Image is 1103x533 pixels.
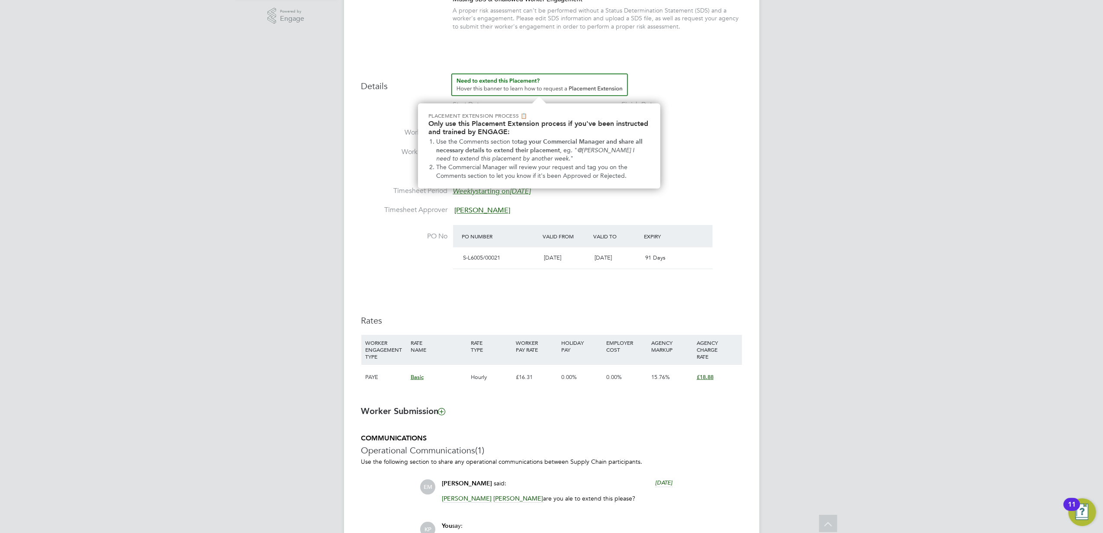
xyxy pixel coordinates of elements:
[418,103,660,189] div: Need to extend this Placement? Hover this banner.
[453,6,742,30] div: A proper risk assessment can’t be performed without a Status Determination Statement (SDS) and a ...
[560,147,577,154] span: , eg. "
[476,445,485,456] span: (1)
[428,112,650,119] p: Placement Extension Process 📋
[544,254,561,261] span: [DATE]
[650,335,695,357] div: AGENCY MARKUP
[645,254,666,261] span: 91 Days
[361,148,448,157] label: Working Hours
[453,187,531,196] span: starting on
[421,479,436,494] span: EM
[361,167,448,176] label: Breaks
[469,335,514,357] div: RATE TYPE
[540,228,591,244] div: Valid From
[361,205,448,215] label: Timesheet Approver
[656,479,673,486] span: [DATE]
[361,458,742,466] p: Use the following section to share any operational communications between Supply Chain participants.
[451,74,628,96] button: How to extend a Placement?
[411,373,424,381] span: Basic
[463,254,501,261] span: S-L6005/00021
[436,138,518,145] span: Use the Comments section to
[514,365,559,390] div: £16.31
[652,373,670,381] span: 15.76%
[361,445,742,456] h3: Operational Communications
[510,187,531,196] em: [DATE]
[361,186,448,196] label: Timesheet Period
[436,147,636,163] em: @[PERSON_NAME] I need to extend this placement by another week.
[494,494,543,503] span: [PERSON_NAME]
[1068,504,1076,516] div: 11
[453,187,476,196] em: Weekly
[442,494,673,502] p: are you ale to extend this please?
[642,228,692,244] div: Expiry
[280,15,304,22] span: Engage
[442,522,453,530] span: You
[604,335,649,357] div: EMPLOYER COST
[561,373,577,381] span: 0.00%
[455,206,511,215] span: [PERSON_NAME]
[591,228,642,244] div: Valid To
[436,163,650,180] li: The Commercial Manager will review your request and tag you on the Comments section to let you kn...
[453,100,483,109] div: Start Date
[280,8,304,15] span: Powered by
[428,119,650,136] h2: Only use this Placement Extension process if you've been instructed and trained by ENGAGE:
[606,373,622,381] span: 0.00%
[363,335,408,364] div: WORKER ENGAGEMENT TYPE
[442,494,492,503] span: [PERSON_NAME]
[514,335,559,357] div: WORKER PAY RATE
[436,138,644,154] strong: tag your Commercial Manager and share all necessary details to extend their placement
[361,434,742,443] h5: COMMUNICATIONS
[494,479,507,487] span: said:
[460,228,541,244] div: PO Number
[361,232,448,241] label: PO No
[695,335,740,364] div: AGENCY CHARGE RATE
[622,100,656,109] div: Finish Date
[408,335,469,357] div: RATE NAME
[559,335,604,357] div: HOLIDAY PAY
[363,365,408,390] div: PAYE
[361,315,742,326] h3: Rates
[361,128,448,137] label: Working Days
[469,365,514,390] div: Hourly
[697,373,714,381] span: £18.88
[1068,498,1096,526] button: Open Resource Center, 11 new notifications
[595,254,612,261] span: [DATE]
[361,406,445,416] b: Worker Submission
[570,155,573,162] span: "
[442,480,492,487] span: [PERSON_NAME]
[361,74,742,92] h3: Details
